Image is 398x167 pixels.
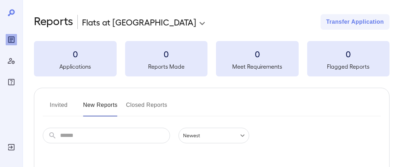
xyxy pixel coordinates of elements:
p: Flats at [GEOGRAPHIC_DATA] [82,16,196,28]
h2: Reports [34,14,73,30]
button: Transfer Application [321,14,390,30]
h5: Flagged Reports [307,62,390,71]
h3: 0 [125,48,208,59]
h3: 0 [216,48,299,59]
h5: Reports Made [125,62,208,71]
h3: 0 [307,48,390,59]
h5: Applications [34,62,117,71]
div: Manage Users [6,55,17,67]
div: Log Out [6,142,17,153]
button: Invited [43,99,75,116]
h5: Meet Requirements [216,62,299,71]
button: Closed Reports [126,99,168,116]
button: New Reports [83,99,118,116]
summary: 0Applications0Reports Made0Meet Requirements0Flagged Reports [34,41,390,76]
div: FAQ [6,76,17,88]
h3: 0 [34,48,117,59]
div: Newest [178,128,249,143]
div: Reports [6,34,17,45]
